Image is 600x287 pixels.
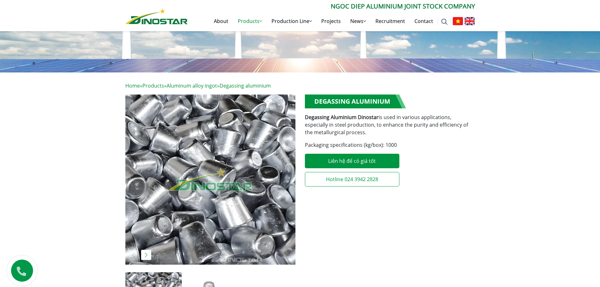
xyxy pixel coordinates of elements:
img: Nhôm Dinostar [125,9,188,24]
div: Next slide [141,250,151,260]
a: Products [233,11,267,31]
p: Packaging specifications (kg/box): 1000 [305,141,475,149]
div: 1 / 8 [125,95,295,265]
img: 1.jpg [125,95,295,265]
img: search [441,19,448,25]
a: Aluminum alloy ingot [167,82,217,89]
a: Production Line [267,11,317,31]
strong: Degassing Aluminium Dinostar [305,114,379,121]
a: Products [142,82,164,89]
img: Tiếng Việt [453,17,463,25]
img: English [465,17,475,25]
a: Projects [317,11,346,31]
h1: Degassing aluminium [305,95,406,108]
a: News [346,11,371,31]
p: Ngoc Diep Aluminium Joint Stock Company [188,2,475,11]
a: About [209,11,233,31]
a: Home [125,82,140,89]
a: Liên hệ để có giá tốt [305,154,399,168]
p: is used in various applications, especially in steel production, to enhance the purity and effici... [305,113,475,136]
a: Recruitment [371,11,410,31]
a: Contact [410,11,438,31]
span: Degassing aluminium [220,82,271,89]
span: » » » [125,82,271,89]
a: Hotline 024 3942 2828 [305,172,399,187]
